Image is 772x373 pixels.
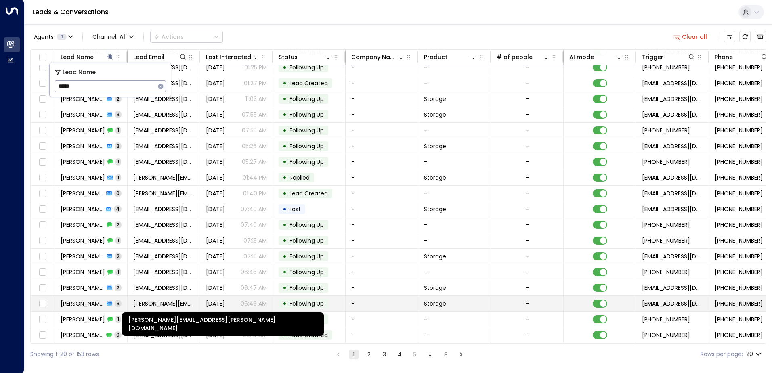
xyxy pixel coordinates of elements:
span: Toggle select row [38,283,48,293]
span: +447400796498 [715,205,763,213]
p: 07:15 AM [243,252,267,260]
td: - [346,233,418,248]
div: Last Interacted [206,52,260,62]
div: AI mode [569,52,594,62]
div: • [283,108,287,122]
span: +447835598904 [715,63,763,71]
span: +447400796498 [642,221,690,229]
td: - [346,280,418,295]
td: - [346,170,418,185]
td: - [346,75,418,91]
span: John Smith [61,95,104,103]
span: Toggle select row [38,251,48,262]
span: +447835598904 [715,79,763,87]
span: +447955573989 [642,315,690,323]
div: • [283,92,287,106]
div: - [526,79,529,87]
span: Toggle select row [38,141,48,151]
span: Aug 21, 2025 [206,252,225,260]
span: 4 [114,205,122,212]
span: +441924373191 [715,111,763,119]
span: kitchenskills@aol.com [133,95,194,103]
span: 1 [115,268,121,275]
span: andysmith37@aol.com [133,126,194,134]
span: leads@space-station.co.uk [642,174,703,182]
div: - [526,174,529,182]
div: Status [279,52,298,62]
button: Go to page 5 [410,350,420,359]
span: Ben Smith [61,158,105,166]
td: - [346,154,418,170]
span: Aug 22, 2025 [206,300,225,308]
span: Following Up [289,268,324,276]
span: Ryan Smith [61,237,105,245]
span: Andrew Smith [61,126,105,134]
p: 01:25 PM [244,63,267,71]
td: - [418,327,491,343]
span: 1 [115,158,121,165]
span: shaw.alice@live.co.uk [133,174,194,182]
span: Lead Created [289,189,328,197]
span: Aug 22, 2025 [206,174,225,182]
td: - [346,123,418,138]
div: - [526,331,529,339]
span: biggben8910@gmail.com [133,142,194,150]
span: Aug 21, 2025 [206,126,225,134]
div: Lead Email [133,52,187,62]
div: Product [424,52,478,62]
span: +447400796498 [715,221,763,229]
span: Toggle select row [38,267,48,277]
td: - [346,249,418,264]
div: • [283,76,287,90]
p: 07:40 AM [241,221,267,229]
span: +447479194915 [715,95,763,103]
span: Yesterday [206,142,225,150]
button: page 1 [349,350,359,359]
span: Following Up [289,142,324,150]
p: 01:40 PM [243,189,267,197]
span: Toggle select row [38,189,48,199]
div: Lead Name [61,52,94,62]
span: leads@space-station.co.uk [642,205,703,213]
button: Go to page 8 [441,350,451,359]
div: • [283,186,287,200]
td: - [418,123,491,138]
div: Company Name [351,52,405,62]
span: 0 [114,331,122,338]
div: Actions [154,33,184,40]
div: - [526,142,529,150]
p: 01:27 PM [244,79,267,87]
span: Following Up [289,63,324,71]
span: Following Up [289,237,324,245]
span: Channel: [89,31,137,42]
span: Toggle select row [38,173,48,183]
span: Toggle select row [38,110,48,120]
td: - [346,312,418,327]
div: Last Interacted [206,52,251,62]
button: Go to page 4 [395,350,405,359]
span: +447404853345 [715,252,763,260]
div: Product [424,52,447,62]
div: AI mode [569,52,623,62]
div: 20 [746,348,763,360]
label: Rows per page: [701,350,743,358]
span: 1 [115,127,121,134]
span: Toggle select row [38,236,48,246]
span: Romilly Smith [61,205,103,213]
span: Following Up [289,252,324,260]
div: - [526,63,529,71]
span: shaw.alice@live.co.uk [133,189,194,197]
span: 2 [115,253,122,260]
span: Ben Smith [61,142,104,150]
p: 06:47 AM [241,284,267,292]
button: Archived Leads [755,31,766,42]
div: - [526,95,529,103]
div: • [283,202,287,216]
span: +447805507883 [715,174,763,182]
p: 06:46 AM [241,268,267,276]
span: Aug 22, 2025 [206,237,225,245]
span: +447535707627 [715,158,763,166]
span: 2 [115,221,122,228]
span: emilygracesmith181@gmail.com [133,268,194,276]
span: leads@space-station.co.uk [642,252,703,260]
